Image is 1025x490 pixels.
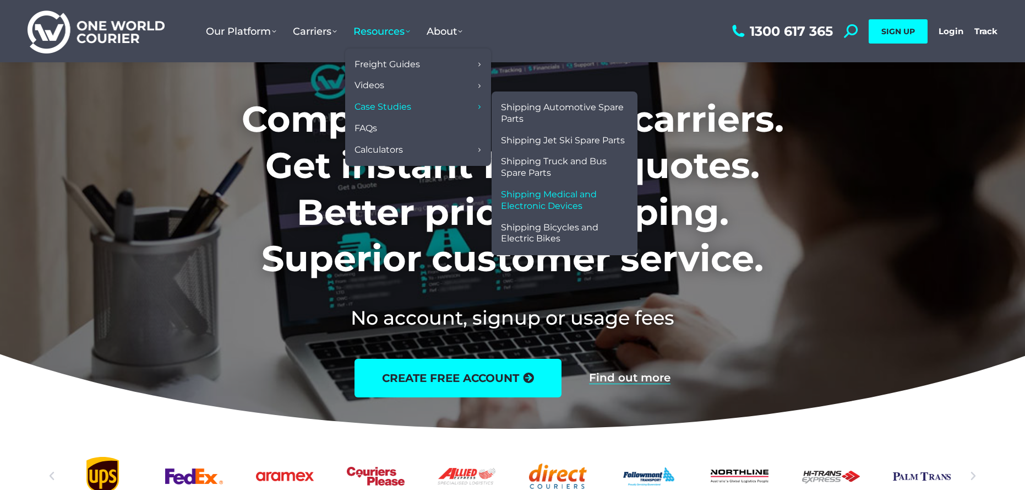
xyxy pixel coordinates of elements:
[345,14,418,49] a: Resources
[355,59,420,71] span: Freight Guides
[589,372,670,384] a: Find out more
[881,26,915,36] span: SIGN UP
[355,80,384,91] span: Videos
[501,189,628,212] span: Shipping Medical and Electronic Devices
[28,9,165,53] img: One World Courier
[353,25,410,37] span: Resources
[198,14,285,49] a: Our Platform
[418,14,471,49] a: About
[355,101,411,113] span: Case Studies
[497,130,632,152] a: Shipping Jet Ski Spare Parts
[285,14,345,49] a: Carriers
[355,144,403,156] span: Calculators
[351,139,486,161] a: Calculators
[351,96,486,118] a: Case Studies
[497,184,632,217] a: Shipping Medical and Electronic Devices
[501,102,628,125] span: Shipping Automotive Spare Parts
[501,156,628,179] span: Shipping Truck and Bus Spare Parts
[351,118,486,139] a: FAQs
[351,75,486,96] a: Videos
[939,26,963,36] a: Login
[169,96,857,282] h1: Compare top freight carriers. Get instant freight quotes. Better priced shipping. Superior custom...
[497,217,632,250] a: Shipping Bicycles and Electric Bikes
[729,24,833,38] a: 1300 617 365
[169,304,857,331] h2: No account, signup or usage fees
[355,123,377,134] span: FAQs
[497,151,632,184] a: Shipping Truck and Bus Spare Parts
[293,25,337,37] span: Carriers
[427,25,462,37] span: About
[869,19,928,44] a: SIGN UP
[351,54,486,76] a: Freight Guides
[974,26,997,36] a: Track
[355,359,561,397] a: create free account
[497,97,632,130] a: Shipping Automotive Spare Parts
[501,222,628,245] span: Shipping Bicycles and Electric Bikes
[206,25,276,37] span: Our Platform
[501,135,625,147] span: Shipping Jet Ski Spare Parts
